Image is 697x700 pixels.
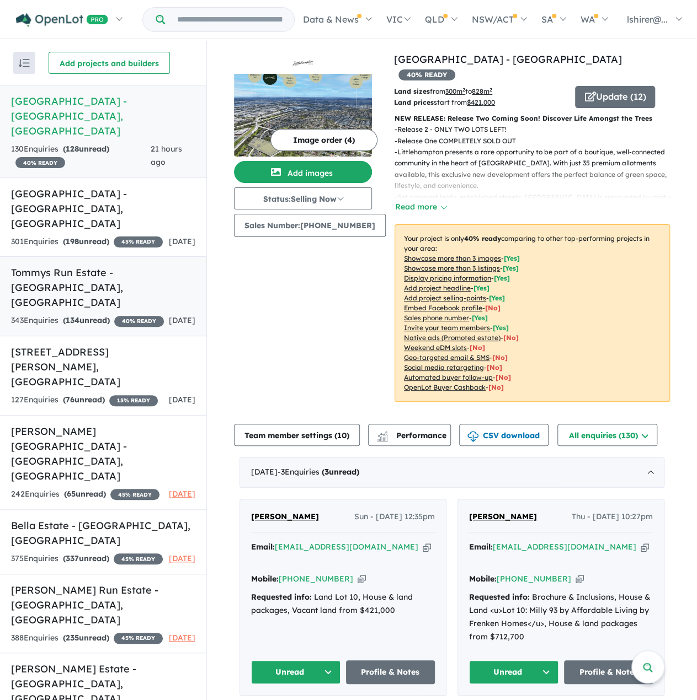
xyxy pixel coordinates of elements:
[63,144,109,154] strong: ( unread)
[395,136,679,147] p: - Release One COMPLETELY SOLD OUT
[169,315,195,325] span: [DATE]
[492,353,508,362] span: [No]
[322,467,359,477] strong: ( unread)
[66,395,75,405] span: 76
[167,8,292,31] input: Try estate name, suburb, builder or developer
[66,315,79,325] span: 134
[404,383,486,391] u: OpenLot Buyer Cashback
[467,98,495,106] u: $ 421,000
[473,284,490,292] span: [ Yes ]
[404,324,490,332] u: Invite your team members
[404,363,484,371] u: Social media retargeting
[503,264,519,272] span: [ Yes ]
[472,87,492,95] u: 828 m
[251,574,279,584] strong: Mobile:
[114,316,164,327] span: 40 % READY
[114,633,163,644] span: 45 % READY
[11,394,158,407] div: 127 Enquir ies
[465,87,492,95] span: to
[279,574,353,584] a: [PHONE_NUMBER]
[487,363,502,371] span: [No]
[394,87,430,95] b: Land sizes
[114,236,163,247] span: 45 % READY
[270,129,377,151] button: Image order (4)
[504,254,520,262] span: [ Yes ]
[557,424,657,446] button: All enquiries (130)
[627,14,668,25] span: lshirer@...
[19,59,30,67] img: sort.svg
[469,510,537,524] a: [PERSON_NAME]
[377,434,388,441] img: bar-chart.svg
[404,343,467,352] u: Weekend eDM slots
[240,457,664,488] div: [DATE]
[11,632,163,645] div: 388 Enquir ies
[469,660,558,684] button: Unread
[576,573,584,585] button: Copy
[493,324,509,332] span: [ Yes ]
[63,553,109,563] strong: ( unread)
[11,583,195,627] h5: [PERSON_NAME] Run Estate - [GEOGRAPHIC_DATA] , [GEOGRAPHIC_DATA]
[404,314,469,322] u: Sales phone number
[469,511,537,521] span: [PERSON_NAME]
[251,660,340,684] button: Unread
[16,13,108,27] img: Openlot PRO Logo White
[337,430,347,440] span: 10
[64,489,106,499] strong: ( unread)
[472,314,488,322] span: [ Yes ]
[63,633,109,643] strong: ( unread)
[251,510,319,524] a: [PERSON_NAME]
[575,86,655,108] button: Update (12)
[395,113,670,124] p: NEW RELEASE: Release Two Coming Soon! Discover Life Amongst the Trees
[464,234,501,243] b: 40 % ready
[234,52,372,157] a: Littlehampton Estate - Hampton Park LogoLittlehampton Estate - Hampton Park
[394,86,567,97] p: from
[469,591,653,643] div: Brochure & Inclusions, House & Land <u>Lot 10: Milly 93 by Affordable Living by Frenken Homes</u>...
[278,467,359,477] span: - 3 Enquir ies
[462,87,465,93] sup: 2
[641,541,649,553] button: Copy
[404,284,471,292] u: Add project headline
[395,201,446,213] button: Read more
[11,265,195,310] h5: Tommys Run Estate - [GEOGRAPHIC_DATA] , [GEOGRAPHIC_DATA]
[169,553,195,563] span: [DATE]
[114,553,163,564] span: 45 % READY
[66,144,79,154] span: 128
[324,467,329,477] span: 3
[169,236,195,246] span: [DATE]
[494,274,510,282] span: [ Yes ]
[423,541,431,553] button: Copy
[11,235,163,249] div: 301 Enquir ies
[394,97,567,108] p: start from
[358,573,366,585] button: Copy
[395,124,679,135] p: - Release 2 - ONLY TWO LOTS LEFT!
[469,592,530,602] strong: Requested info:
[404,254,501,262] u: Showcase more than 3 images
[404,333,501,342] u: Native ads (Promoted estate)
[169,489,195,499] span: [DATE]
[404,264,500,272] u: Showcase more than 3 listings
[11,143,151,169] div: 130 Enquir ies
[395,147,679,192] p: - Littlehampton presents a rare opportunity to be part of a boutique, well-connected community in...
[404,353,490,362] u: Geo-targeted email & SMS
[404,373,493,381] u: Automated buyer follow-up
[404,294,486,302] u: Add project selling-points
[63,315,110,325] strong: ( unread)
[459,424,549,446] button: CSV download
[395,192,679,248] p: - Set amongst leafy, established streets, [GEOGRAPHIC_DATA] is surrounded by mature parklands and...
[469,574,497,584] strong: Mobile:
[151,144,182,167] span: 21 hours ago
[11,518,195,548] h5: Bella Estate - [GEOGRAPHIC_DATA] , [GEOGRAPHIC_DATA]
[346,660,435,684] a: Profile & Notes
[377,431,387,437] img: line-chart.svg
[488,383,504,391] span: [No]
[234,424,360,446] button: Team member settings (10)
[110,489,159,500] span: 45 % READY
[11,344,195,389] h5: [STREET_ADDRESS][PERSON_NAME] , [GEOGRAPHIC_DATA]
[251,511,319,521] span: [PERSON_NAME]
[251,542,275,552] strong: Email:
[368,424,451,446] button: Performance
[467,431,478,442] img: download icon
[354,510,435,524] span: Sun - [DATE] 12:35pm
[497,574,571,584] a: [PHONE_NUMBER]
[404,304,482,312] u: Embed Facebook profile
